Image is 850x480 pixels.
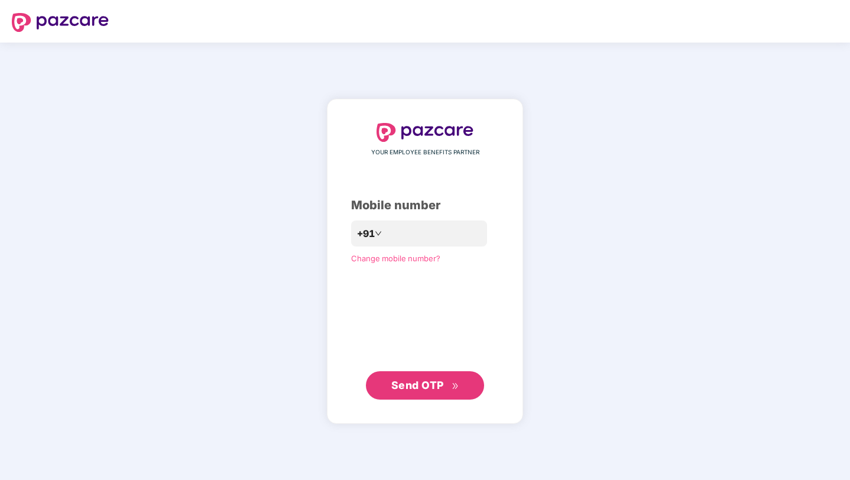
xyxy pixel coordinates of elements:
[375,230,382,237] span: down
[377,123,473,142] img: logo
[357,226,375,241] span: +91
[351,254,440,263] a: Change mobile number?
[366,371,484,400] button: Send OTPdouble-right
[452,382,459,390] span: double-right
[12,13,109,32] img: logo
[371,148,479,157] span: YOUR EMPLOYEE BENEFITS PARTNER
[351,196,499,215] div: Mobile number
[391,379,444,391] span: Send OTP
